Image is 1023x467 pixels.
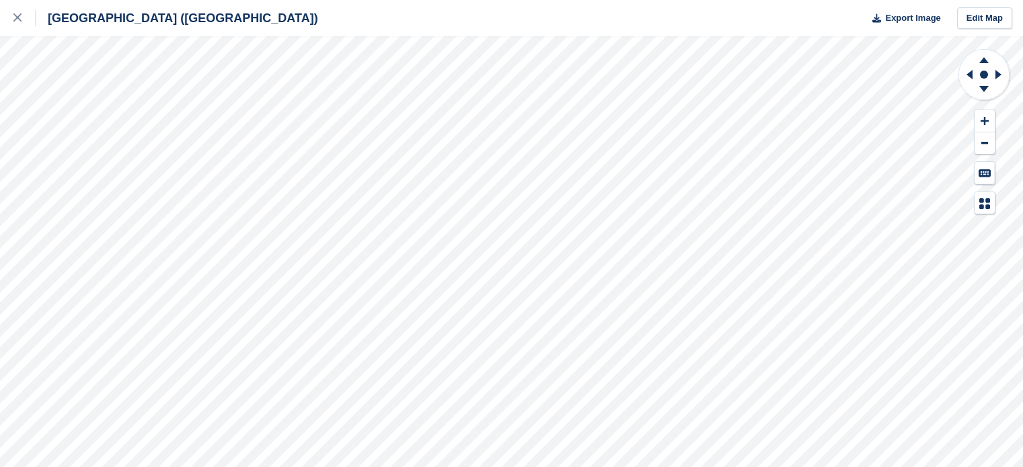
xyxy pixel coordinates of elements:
button: Keyboard Shortcuts [975,162,995,184]
div: [GEOGRAPHIC_DATA] ([GEOGRAPHIC_DATA]) [36,10,318,26]
button: Map Legend [975,192,995,214]
button: Export Image [864,7,941,30]
span: Export Image [885,11,940,25]
button: Zoom Out [975,132,995,155]
a: Edit Map [957,7,1012,30]
button: Zoom In [975,110,995,132]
